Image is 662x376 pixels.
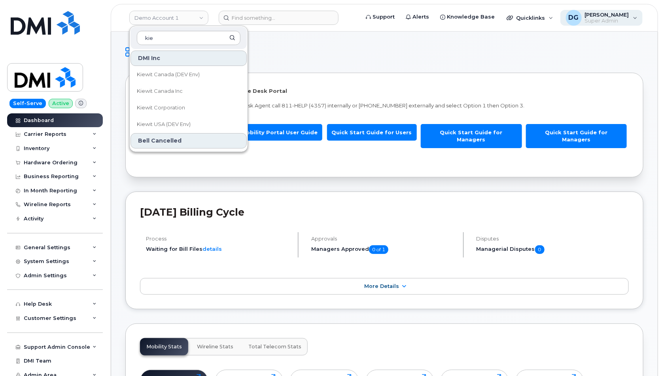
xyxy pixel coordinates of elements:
[369,245,388,254] span: 0 of 1
[131,133,247,149] div: Bell Cancelled
[526,124,627,148] a: Quick Start Guide for Managers
[477,236,629,242] h4: Disputes
[202,246,222,252] a: details
[477,245,629,254] h5: Managerial Disputes
[535,245,545,254] span: 0
[327,124,417,141] a: Quick Start Guide for Users
[421,124,522,148] a: Quick Start Guide for Managers
[140,102,629,109] p: To speak with a Mobile Device Service Desk Agent call 811-HELP (4357) internally or [PHONE_NUMBER...
[140,206,629,218] h2: [DATE] Billing Cycle
[137,104,185,112] span: Kiewit Corporation
[146,236,291,242] h4: Process
[131,51,247,66] div: DMI Inc
[146,245,291,253] li: Waiting for Bill Files
[140,87,629,95] p: Welcome to the Mobile Device Service Desk Portal
[137,87,183,95] span: Kiewit Canada Inc
[131,100,247,116] a: Kiewit Corporation
[364,283,399,289] span: More Details
[236,124,322,141] a: Mobility Portal User Guide
[248,344,301,350] span: Total Telecom Stats
[137,71,200,79] span: Kiewit Canada (DEV Env)
[311,245,456,254] h5: Managers Approved
[311,236,456,242] h4: Approvals
[137,120,191,128] span: Kiewit USA (DEV Env)
[131,117,247,132] a: Kiewit USA (DEV Env)
[131,83,247,99] a: Kiewit Canada Inc
[137,31,240,45] input: Search
[131,67,247,83] a: Kiewit Canada (DEV Env)
[197,344,233,350] span: Wireline Stats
